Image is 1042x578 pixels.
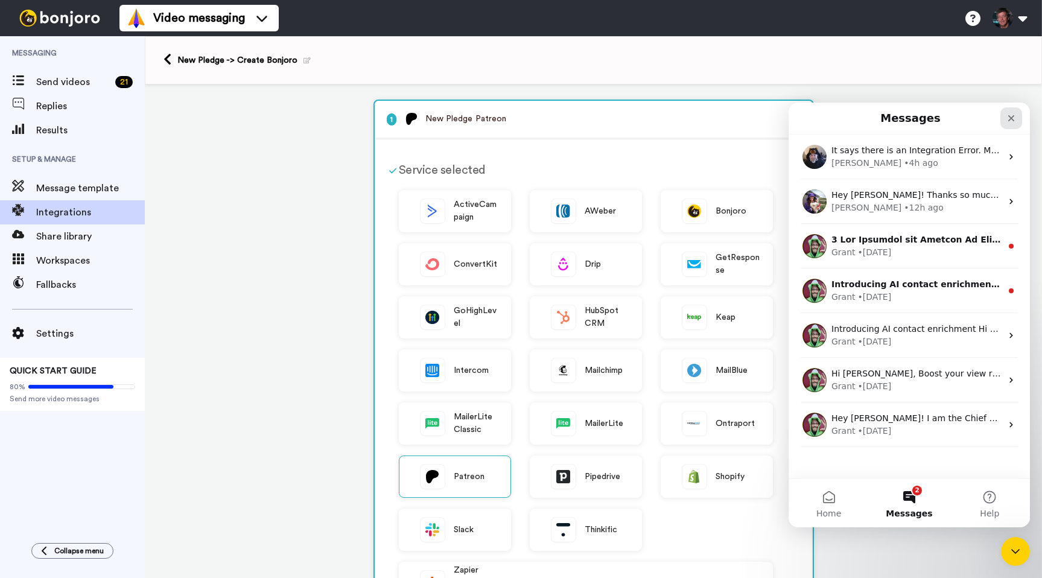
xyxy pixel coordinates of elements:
[36,181,145,195] span: Message template
[585,258,601,271] span: Drip
[421,358,445,383] img: logo_intercom.svg
[69,188,103,201] div: • [DATE]
[69,144,103,156] div: • [DATE]
[551,199,576,223] img: logo_aweber.svg
[682,411,707,436] img: logo_ontraport.svg
[421,465,445,489] img: logo_patreon.svg
[585,471,621,483] span: Pipedrive
[716,418,755,430] span: Ontraport
[421,411,445,436] img: logo_mailerlite.svg
[454,524,474,536] span: Slack
[551,411,576,436] img: logo_mailerlite.svg
[43,278,67,290] div: Grant
[387,113,801,125] p: New Pledge Patreon
[682,358,707,383] img: logo_mailblue.png
[10,382,25,392] span: 80%
[421,518,445,542] img: logo_slack.svg
[421,199,445,223] img: logo_activecampaign.svg
[80,376,160,425] button: Messages
[399,161,773,179] div: Service selected
[454,411,498,436] span: MailerLite Classic
[115,99,154,112] div: • 12h ago
[97,407,144,415] span: Messages
[36,253,145,268] span: Workspaces
[14,265,38,290] img: Profile image for Grant
[454,471,485,483] span: Patreon
[115,54,150,67] div: • 4h ago
[115,76,133,88] div: 21
[454,564,760,577] div: Zapier
[454,364,489,377] span: Intercom
[421,252,445,276] img: logo_convertkit.svg
[14,221,38,245] img: Profile image for Grant
[191,407,211,415] span: Help
[43,144,67,156] div: Grant
[10,394,135,404] span: Send more video messages
[585,364,623,377] span: Mailchimp
[421,305,445,329] img: logo_gohighlevel.png
[716,205,747,218] span: Bonjoro
[177,54,311,66] div: New Pledge -> Create Bonjoro
[585,418,624,430] span: MailerLite
[161,376,241,425] button: Help
[454,258,498,271] span: ConvertKit
[454,305,498,330] span: GoHighLevel
[36,326,145,341] span: Settings
[551,358,576,383] img: logo_mailchimp.svg
[585,305,629,330] span: HubSpot CRM
[36,229,145,244] span: Share library
[36,123,145,138] span: Results
[54,546,104,556] span: Collapse menu
[43,233,67,246] div: Grant
[43,87,997,97] span: Hey [PERSON_NAME]! Thanks so much for coming on board, and sticking around. You are amazing :) If...
[682,305,707,329] img: logo_keap.svg
[405,113,418,125] img: logo_patreon.svg
[585,524,618,536] span: Thinkific
[551,465,576,489] img: logo_pipedrive.png
[551,252,576,276] img: logo_drip.svg
[14,176,38,200] img: Profile image for Grant
[14,132,38,156] img: Profile image for Grant
[43,188,67,201] div: Grant
[1001,537,1030,566] iframe: Intercom live chat
[43,322,67,335] div: Grant
[682,252,707,276] img: logo_getresponse.svg
[127,8,146,28] img: vm-color.svg
[551,518,576,542] img: logo_thinkific.svg
[69,233,103,246] div: • [DATE]
[716,311,735,324] span: Keap
[387,113,396,125] span: 1
[36,278,145,292] span: Fallbacks
[36,205,145,220] span: Integrations
[585,205,616,218] span: AWeber
[36,99,145,113] span: Replies
[789,103,1030,527] iframe: Intercom live chat
[31,543,113,559] button: Collapse menu
[682,199,707,223] img: logo_round_yellow.svg
[36,75,110,89] span: Send videos
[69,278,103,290] div: • [DATE]
[10,367,97,375] span: QUICK START GUIDE
[43,43,407,52] span: It says there is an Integration Error. Maybe I need to just take it off and put it back on.
[153,10,245,27] span: Video messaging
[682,465,707,489] img: logo_shopify.svg
[551,305,576,329] img: logo_hubspot.svg
[716,471,745,483] span: Shopify
[28,407,52,415] span: Home
[14,87,38,111] img: Profile image for Amy
[716,252,760,277] span: GetResponse
[14,10,105,27] img: bj-logo-header-white.svg
[14,310,38,334] img: Profile image for Grant
[43,54,113,67] div: [PERSON_NAME]
[69,322,103,335] div: • [DATE]
[716,364,748,377] span: MailBlue
[43,99,113,112] div: [PERSON_NAME]
[454,198,498,224] span: ActiveCampaign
